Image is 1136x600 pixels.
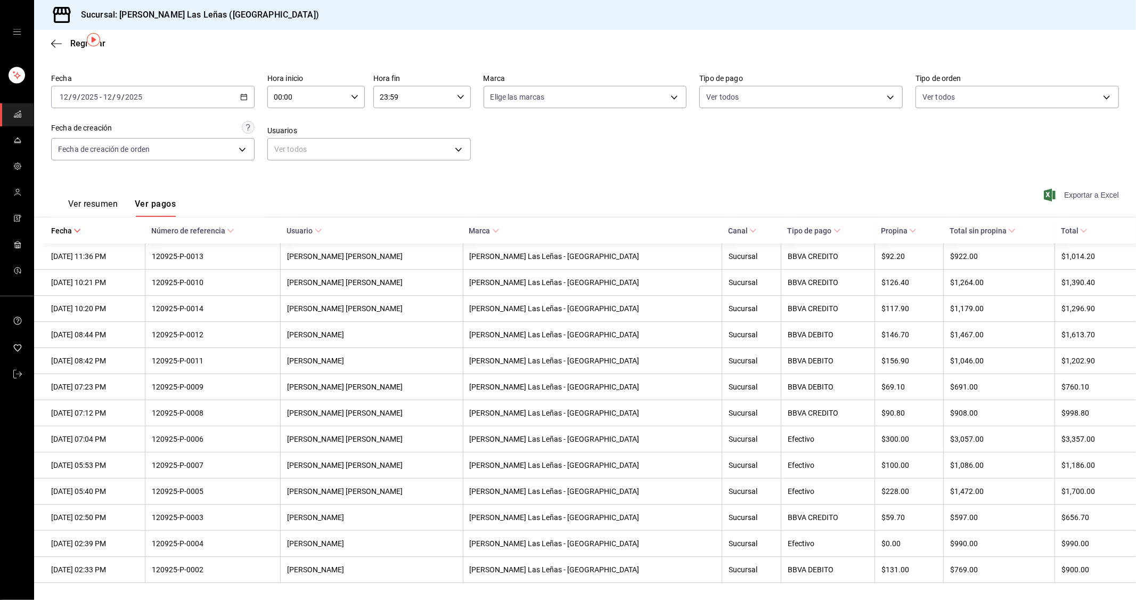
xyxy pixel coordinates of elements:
span: Propina [881,226,917,235]
div: BBVA DEBITO [788,565,868,574]
div: $990.00 [950,539,1048,548]
span: Ver todos [922,92,955,102]
div: [DATE] 02:33 PM [51,565,138,574]
div: [DATE] 07:23 PM [51,383,138,391]
span: / [69,93,72,101]
div: [PERSON_NAME] [287,539,456,548]
div: [PERSON_NAME] Las Leñas - [GEOGRAPHIC_DATA] [470,252,715,261]
div: $1,296.90 [1061,304,1119,313]
div: Sucursal [729,513,775,522]
div: BBVA CREDITO [788,513,868,522]
input: -- [72,93,77,101]
div: [PERSON_NAME] Las Leñas - [GEOGRAPHIC_DATA] [470,278,715,287]
div: 120925-P-0010 [152,278,274,287]
div: $1,613.70 [1061,330,1119,339]
div: $1,202.90 [1061,356,1119,365]
div: [PERSON_NAME] [PERSON_NAME] [287,409,456,417]
div: BBVA CREDITO [788,278,868,287]
div: $3,357.00 [1061,435,1119,443]
div: [PERSON_NAME] [PERSON_NAME] [287,278,456,287]
div: 120925-P-0008 [152,409,274,417]
div: $92.20 [881,252,937,261]
div: [PERSON_NAME] Las Leñas - [GEOGRAPHIC_DATA] [470,330,715,339]
span: - [100,93,102,101]
div: $131.00 [881,565,937,574]
div: [PERSON_NAME] Las Leñas - [GEOGRAPHIC_DATA] [470,513,715,522]
label: Tipo de pago [699,75,903,83]
div: $228.00 [881,487,937,496]
div: [DATE] 05:53 PM [51,461,138,469]
div: 120925-P-0006 [152,435,274,443]
div: Efectivo [788,461,868,469]
label: Hora inicio [267,75,365,83]
div: $146.70 [881,330,937,339]
div: BBVA CREDITO [788,304,868,313]
div: [DATE] 05:40 PM [51,487,138,496]
span: Marca [469,226,500,235]
div: 120925-P-0004 [152,539,274,548]
div: 120925-P-0014 [152,304,274,313]
span: Fecha de creación de orden [58,144,150,155]
h3: Sucursal: [PERSON_NAME] Las Leñas ([GEOGRAPHIC_DATA]) [72,9,319,21]
div: [DATE] 07:04 PM [51,435,138,443]
input: -- [103,93,112,101]
div: $156.90 [881,356,937,365]
div: $90.80 [881,409,937,417]
div: 120925-P-0012 [152,330,274,339]
span: Tipo de pago [787,226,840,235]
button: open drawer [13,28,21,36]
div: BBVA CREDITO [788,409,868,417]
div: BBVA DEBITO [788,330,868,339]
div: [PERSON_NAME] [PERSON_NAME] [287,252,456,261]
div: [DATE] 10:21 PM [51,278,138,287]
span: Fecha [51,226,81,235]
div: $1,472.00 [950,487,1048,496]
span: / [121,93,125,101]
span: Número de referencia [151,226,234,235]
div: [PERSON_NAME] Las Leñas - [GEOGRAPHIC_DATA] [470,383,715,391]
input: -- [59,93,69,101]
div: Sucursal [729,304,775,313]
div: [PERSON_NAME] Las Leñas - [GEOGRAPHIC_DATA] [470,409,715,417]
div: [DATE] 08:42 PM [51,356,138,365]
div: $990.00 [1061,539,1119,548]
label: Usuarios [267,127,471,135]
button: Exportar a Excel [1046,189,1119,201]
div: Sucursal [729,356,775,365]
div: 120925-P-0013 [152,252,274,261]
div: [DATE] 02:50 PM [51,513,138,522]
div: 120925-P-0003 [152,513,274,522]
input: ---- [125,93,143,101]
div: [PERSON_NAME] Las Leñas - [GEOGRAPHIC_DATA] [470,461,715,469]
div: [DATE] 08:44 PM [51,330,138,339]
div: 120925-P-0009 [152,383,274,391]
div: Sucursal [729,330,775,339]
div: [PERSON_NAME] Las Leñas - [GEOGRAPHIC_DATA] [470,356,715,365]
span: Ver todos [706,92,739,102]
div: [PERSON_NAME] [287,513,456,522]
input: -- [116,93,121,101]
button: Tooltip marker [87,33,100,46]
div: [PERSON_NAME] Las Leñas - [GEOGRAPHIC_DATA] [470,565,715,574]
div: $300.00 [881,435,937,443]
div: Sucursal [729,565,775,574]
span: / [112,93,116,101]
div: $3,057.00 [950,435,1048,443]
div: navigation tabs [68,199,176,217]
div: 120925-P-0005 [152,487,274,496]
div: [PERSON_NAME] [PERSON_NAME] [287,435,456,443]
div: $998.80 [1061,409,1119,417]
div: $691.00 [950,383,1048,391]
label: Tipo de orden [916,75,1119,83]
div: $1,700.00 [1061,487,1119,496]
div: $1,467.00 [950,330,1048,339]
div: BBVA DEBITO [788,383,868,391]
button: Regresar [51,38,105,48]
div: [PERSON_NAME] [PERSON_NAME] [287,487,456,496]
label: Fecha [51,75,255,83]
div: Sucursal [729,539,775,548]
div: [PERSON_NAME] [PERSON_NAME] [287,461,456,469]
div: 120925-P-0002 [152,565,274,574]
button: Ver resumen [68,199,118,217]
